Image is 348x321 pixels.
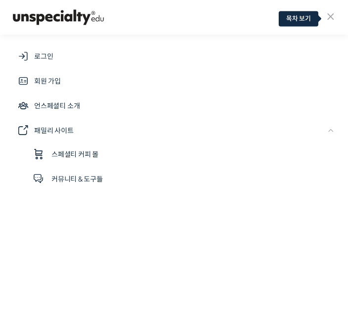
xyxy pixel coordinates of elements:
[34,125,74,137] span: 패밀리 사이트
[10,119,338,142] a: 패밀리 사이트
[51,148,99,160] span: 스페셜티 커피 몰
[153,254,165,262] span: 설정
[10,94,338,118] a: 언스페셜티 소개
[51,173,103,185] span: 커뮤니티 & 도구들
[65,239,128,264] a: 대화
[3,239,65,264] a: 홈
[34,50,53,62] span: 로그인
[25,142,338,166] a: 스페셜티 커피 몰
[25,167,338,191] a: 커뮤니티 & 도구들
[10,69,338,93] a: 회원 가입
[10,45,338,68] a: 로그인
[34,100,80,112] span: 언스페셜티 소개
[34,75,61,87] span: 회원 가입
[31,254,37,262] span: 홈
[91,254,102,262] span: 대화
[128,239,190,264] a: 설정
